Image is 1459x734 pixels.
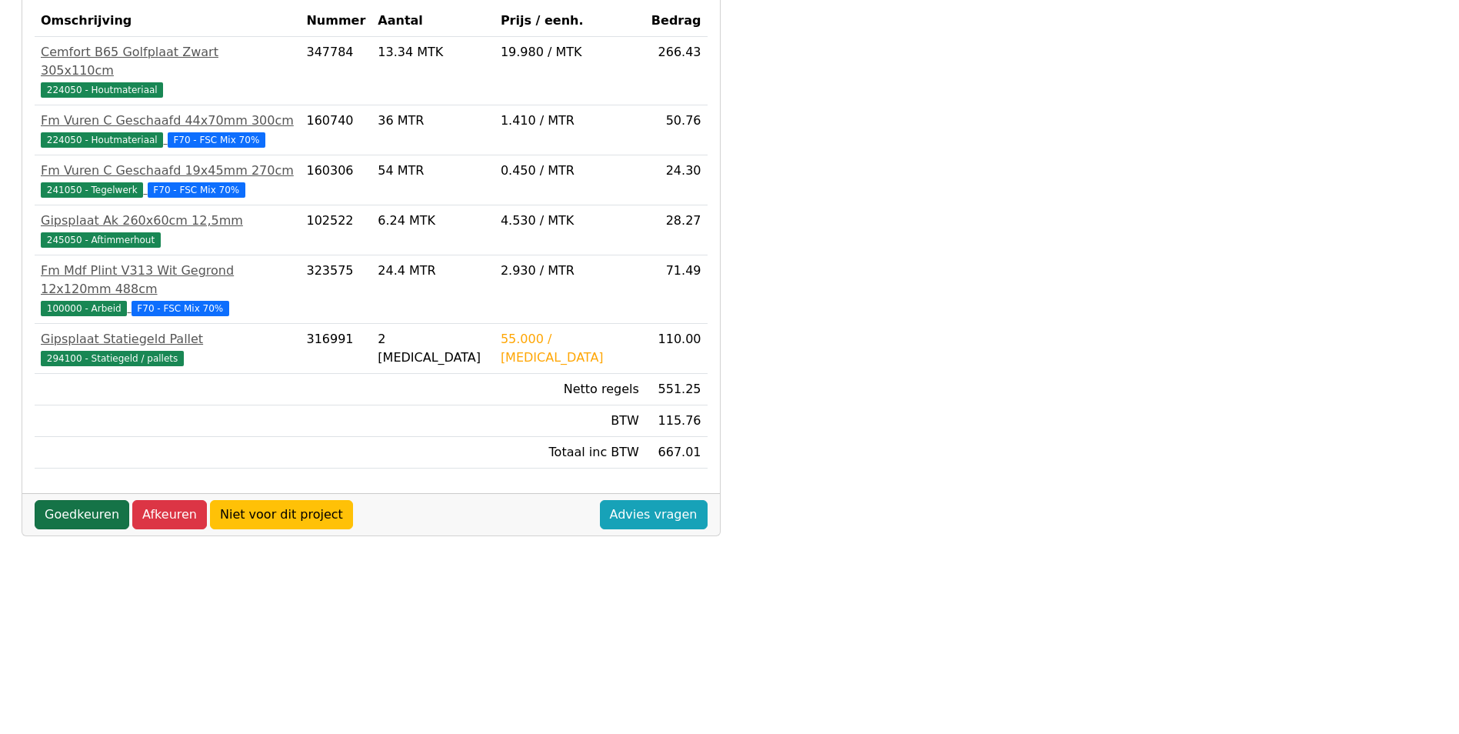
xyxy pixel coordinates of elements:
span: 241050 - Tegelwerk [41,182,143,198]
div: Gipsplaat Ak 260x60cm 12,5mm [41,212,294,230]
span: F70 - FSC Mix 70% [168,132,266,148]
div: Fm Mdf Plint V313 Wit Gegrond 12x120mm 488cm [41,262,294,299]
a: Fm Vuren C Geschaafd 44x70mm 300cm224050 - Houtmateriaal F70 - FSC Mix 70% [41,112,294,148]
a: Gipsplaat Statiegeld Pallet294100 - Statiegeld / pallets [41,330,294,367]
td: 266.43 [645,37,708,105]
td: 102522 [300,205,371,255]
a: Cemfort B65 Golfplaat Zwart 305x110cm224050 - Houtmateriaal [41,43,294,98]
td: 347784 [300,37,371,105]
div: Gipsplaat Statiegeld Pallet [41,330,294,349]
th: Nummer [300,5,371,37]
div: 36 MTR [378,112,488,130]
div: 55.000 / [MEDICAL_DATA] [501,330,639,367]
td: Netto regels [495,374,645,405]
div: 54 MTR [378,162,488,180]
div: 4.530 / MTK [501,212,639,230]
span: 224050 - Houtmateriaal [41,82,163,98]
div: Cemfort B65 Golfplaat Zwart 305x110cm [41,43,294,80]
td: 24.30 [645,155,708,205]
td: 316991 [300,324,371,374]
th: Bedrag [645,5,708,37]
td: 667.01 [645,437,708,469]
span: F70 - FSC Mix 70% [148,182,246,198]
div: 6.24 MTK [378,212,488,230]
a: Advies vragen [600,500,708,529]
a: Niet voor dit project [210,500,353,529]
div: 13.34 MTK [378,43,488,62]
th: Aantal [371,5,495,37]
td: 323575 [300,255,371,324]
td: 28.27 [645,205,708,255]
div: 19.980 / MTK [501,43,639,62]
td: 160306 [300,155,371,205]
td: 110.00 [645,324,708,374]
td: Totaal inc BTW [495,437,645,469]
td: 115.76 [645,405,708,437]
span: 245050 - Aftimmerhout [41,232,161,248]
td: 71.49 [645,255,708,324]
th: Omschrijving [35,5,300,37]
div: 2.930 / MTR [501,262,639,280]
a: Afkeuren [132,500,207,529]
a: Goedkeuren [35,500,129,529]
div: Fm Vuren C Geschaafd 19x45mm 270cm [41,162,294,180]
div: 2 [MEDICAL_DATA] [378,330,488,367]
span: 224050 - Houtmateriaal [41,132,163,148]
span: 100000 - Arbeid [41,301,127,316]
div: 0.450 / MTR [501,162,639,180]
td: 160740 [300,105,371,155]
td: 50.76 [645,105,708,155]
span: F70 - FSC Mix 70% [132,301,230,316]
div: 24.4 MTR [378,262,488,280]
div: 1.410 / MTR [501,112,639,130]
td: 551.25 [645,374,708,405]
a: Fm Vuren C Geschaafd 19x45mm 270cm241050 - Tegelwerk F70 - FSC Mix 70% [41,162,294,199]
td: BTW [495,405,645,437]
th: Prijs / eenh. [495,5,645,37]
a: Fm Mdf Plint V313 Wit Gegrond 12x120mm 488cm100000 - Arbeid F70 - FSC Mix 70% [41,262,294,317]
a: Gipsplaat Ak 260x60cm 12,5mm245050 - Aftimmerhout [41,212,294,249]
div: Fm Vuren C Geschaafd 44x70mm 300cm [41,112,294,130]
span: 294100 - Statiegeld / pallets [41,351,184,366]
